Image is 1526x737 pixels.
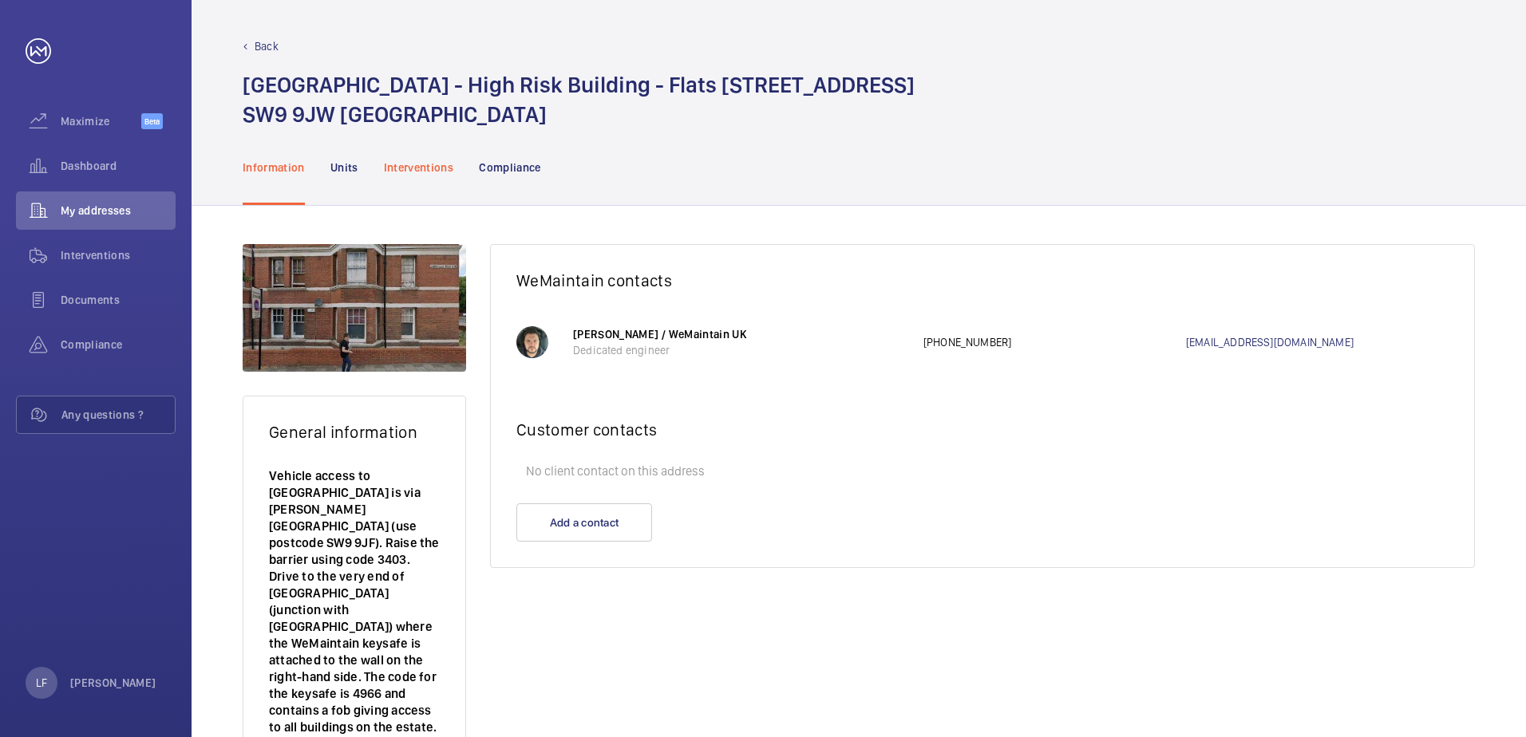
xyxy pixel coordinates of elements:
[516,420,1449,439] h2: Customer contacts
[61,407,175,423] span: Any questions ?
[61,203,176,219] span: My addresses
[923,334,1186,350] p: [PHONE_NUMBER]
[516,503,652,542] button: Add a contact
[573,342,907,358] p: Dedicated engineer
[141,113,163,129] span: Beta
[269,422,440,442] h2: General information
[330,160,358,175] p: Units
[516,270,1449,290] h2: WeMaintain contacts
[61,158,176,174] span: Dashboard
[1186,334,1449,350] a: [EMAIL_ADDRESS][DOMAIN_NAME]
[384,160,454,175] p: Interventions
[36,675,47,691] p: LF
[61,337,176,353] span: Compliance
[243,70,915,129] h1: [GEOGRAPHIC_DATA] - High Risk Building - Flats [STREET_ADDRESS] SW9 9JW [GEOGRAPHIC_DATA]
[61,113,141,129] span: Maximize
[479,160,541,175] p: Compliance
[70,675,156,691] p: [PERSON_NAME]
[255,38,279,54] p: Back
[61,247,176,263] span: Interventions
[516,455,1449,487] p: No client contact on this address
[269,467,440,735] p: Vehicle access to [GEOGRAPHIC_DATA] is via [PERSON_NAME][GEOGRAPHIC_DATA] (use postcode SW9 9JF)....
[573,326,907,342] p: [PERSON_NAME] / WeMaintain UK
[243,160,305,175] p: Information
[61,292,176,308] span: Documents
